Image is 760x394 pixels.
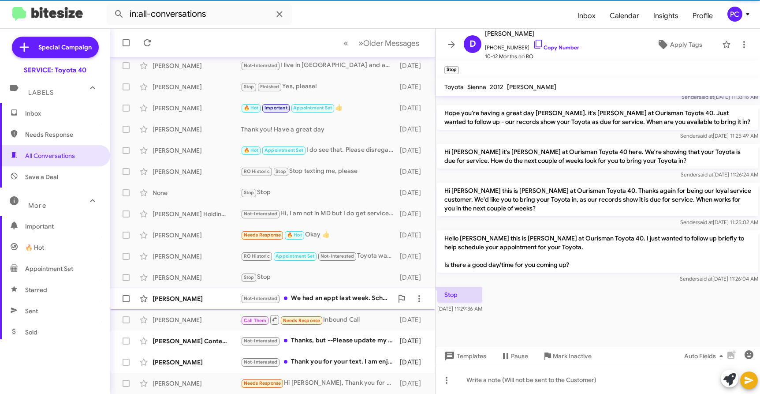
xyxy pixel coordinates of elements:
[535,348,599,364] button: Mark Inactive
[720,7,750,22] button: PC
[283,318,320,323] span: Needs Response
[153,210,241,218] div: [PERSON_NAME] Holding Llc
[493,348,535,364] button: Pause
[293,105,332,111] span: Appointment Set
[363,38,419,48] span: Older Messages
[25,285,47,294] span: Starred
[677,348,734,364] button: Auto Fields
[25,307,38,315] span: Sent
[533,44,579,51] a: Copy Number
[244,338,278,344] span: Not-Interested
[437,287,482,303] p: Stop
[241,378,398,388] div: Hi [PERSON_NAME], Thank you for your message, Sorry was on a long maternity leave and my car has ...
[437,230,758,273] p: Hello [PERSON_NAME] this is [PERSON_NAME] at Ourisman Toyota 40. I just wanted to follow up brief...
[38,43,92,52] span: Special Campaign
[153,273,241,282] div: [PERSON_NAME]
[443,348,486,364] span: Templates
[25,222,100,231] span: Important
[343,38,348,49] span: «
[398,337,428,345] div: [DATE]
[241,230,398,240] div: Okay 👍
[244,380,281,386] span: Needs Response
[437,105,758,130] p: Hope you're having a great day [PERSON_NAME]. it's [PERSON_NAME] at Ourisman Toyota 40. Just want...
[398,315,428,324] div: [DATE]
[241,251,398,261] div: Toyota was serviced at your facility on [DATE].
[260,84,279,90] span: Finished
[153,315,241,324] div: [PERSON_NAME]
[511,348,528,364] span: Pause
[398,146,428,155] div: [DATE]
[276,169,286,174] span: Stop
[244,274,254,280] span: Stop
[153,83,241,91] div: [PERSON_NAME]
[107,4,292,25] input: Search
[570,3,603,29] a: Inbox
[485,39,579,52] span: [PHONE_NUMBER]
[241,357,398,367] div: Thank you for your text. I am enjoying the car very much. Since I live in [GEOGRAPHIC_DATA] DE, I...
[241,103,398,113] div: 👍
[25,151,75,160] span: All Conversations
[244,190,254,195] span: Stop
[241,125,398,134] div: Thank you! Have a great day
[244,296,278,301] span: Not-Interested
[25,328,37,337] span: Sold
[24,66,86,75] div: SERVICE: Toyota 40
[241,314,398,325] div: Inbound Call
[244,318,267,323] span: Call Them
[398,252,428,261] div: [DATE]
[467,83,486,91] span: Sienna
[244,63,278,68] span: Not-Interested
[244,147,259,153] span: 🔥 Hot
[153,61,241,70] div: [PERSON_NAME]
[320,253,354,259] span: Not-Interested
[685,3,720,29] span: Profile
[646,3,685,29] a: Insights
[25,264,73,273] span: Appointment Set
[444,83,464,91] span: Toyota
[153,146,241,155] div: [PERSON_NAME]
[684,348,726,364] span: Auto Fields
[244,84,254,90] span: Stop
[28,202,46,210] span: More
[12,37,99,58] a: Special Campaign
[287,232,302,238] span: 🔥 Hot
[244,253,270,259] span: RO Historic
[265,147,303,153] span: Appointment Set
[398,83,428,91] div: [DATE]
[641,37,718,53] button: Apply Tags
[553,348,592,364] span: Mark Inactive
[25,173,58,181] span: Save a Deal
[265,105,287,111] span: Important
[244,105,259,111] span: 🔥 Hot
[680,275,758,282] span: Sender [DATE] 11:26:04 AM
[698,171,713,178] span: said at
[681,171,758,178] span: Sender [DATE] 11:26:24 AM
[398,231,428,240] div: [DATE]
[398,61,428,70] div: [DATE]
[670,37,702,53] span: Apply Tags
[469,37,476,51] span: D
[241,209,398,219] div: Hi, I am not in MD but I do get services at [GEOGRAPHIC_DATA] near me for routine and regular mai...
[153,252,241,261] div: [PERSON_NAME]
[680,132,758,139] span: Sender [DATE] 11:25:49 AM
[241,336,398,346] div: Thanks, but --Please update my contact # to 249/[PHONE_NUMBER]. Also I live > hour away so not ab...
[603,3,646,29] a: Calendar
[244,232,281,238] span: Needs Response
[153,358,241,367] div: [PERSON_NAME]
[398,188,428,197] div: [DATE]
[727,7,742,22] div: PC
[507,83,556,91] span: [PERSON_NAME]
[697,275,712,282] span: said at
[339,34,425,52] nav: Page navigation example
[485,28,579,39] span: [PERSON_NAME]
[485,52,579,61] span: 10-12 Months no RO
[244,169,270,174] span: RO Historic
[241,166,398,176] div: Stop texting me, please
[276,253,314,259] span: Appointment Set
[338,34,354,52] button: Previous
[398,273,428,282] div: [DATE]
[153,188,241,197] div: None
